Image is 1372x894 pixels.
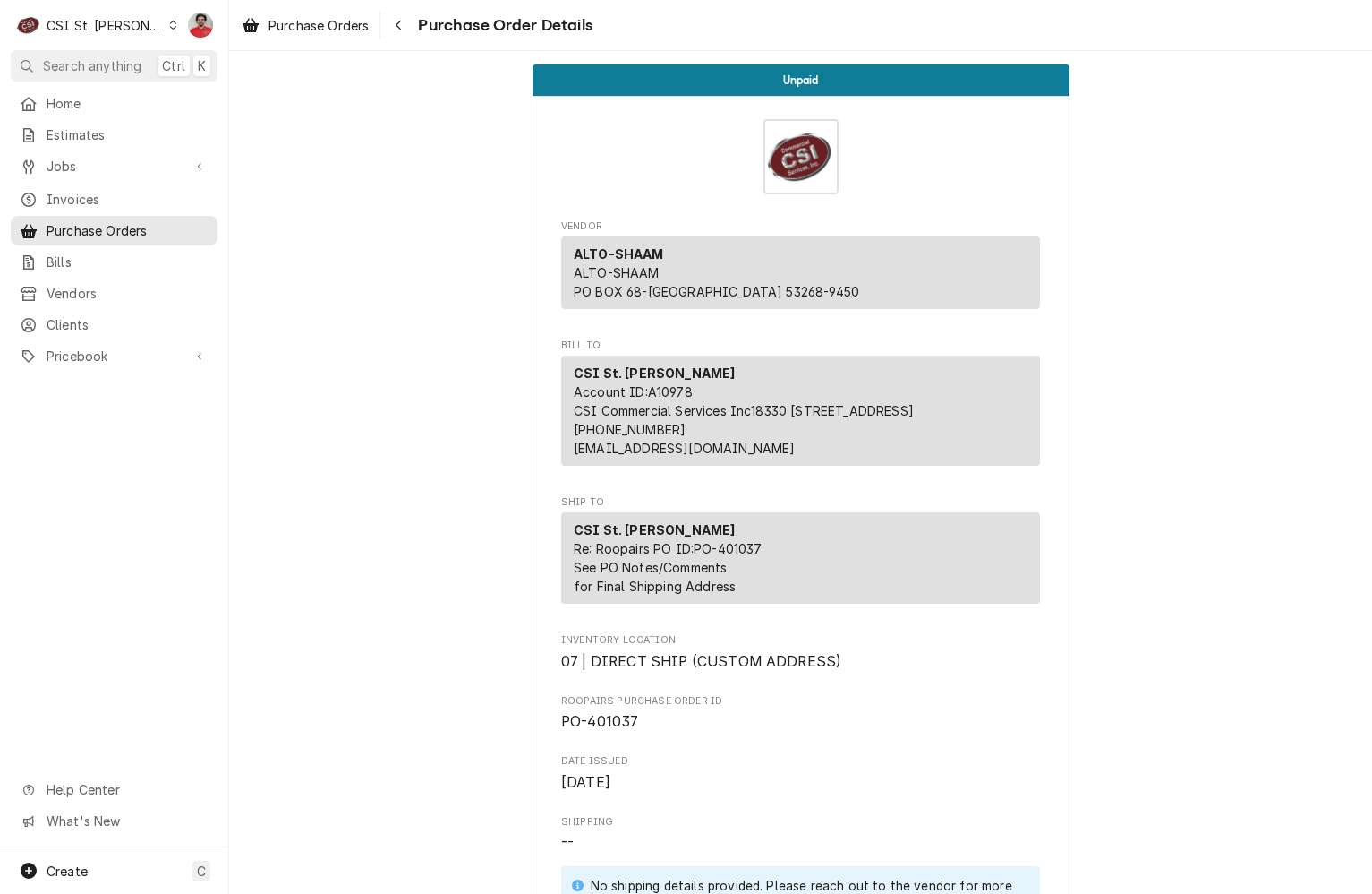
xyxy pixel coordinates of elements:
[561,219,1040,234] span: Vendor
[47,253,209,271] span: Bills
[574,403,914,418] span: CSI Commercial Services Inc18330 [STREET_ADDRESS]
[198,56,206,75] span: K
[574,422,686,437] a: [PHONE_NUMBER]
[47,315,209,334] span: Clients
[11,185,217,214] a: Invoices
[11,247,217,277] a: Bills
[413,13,592,38] span: Purchase Order Details
[561,633,1040,672] div: Inventory Location
[11,89,217,118] a: Home
[561,339,1040,353] span: Bill To
[561,356,1040,473] div: Bill To
[561,495,1040,510] span: Ship To
[561,653,841,670] span: 07 | DIRECT SHIP (CUSTOM ADDRESS)
[783,74,819,86] span: Unpaid
[234,11,376,40] a: Purchase Orders
[561,772,1040,794] span: Date Issued
[188,13,213,38] div: Nicholas Faubert's Avatar
[43,56,141,75] span: Search anything
[47,190,209,209] span: Invoices
[11,341,217,371] a: Go to Pricebook
[561,834,574,851] span: --
[188,13,213,38] div: NF
[47,864,88,879] span: Create
[11,279,217,308] a: Vendors
[574,522,735,537] strong: CSI St. [PERSON_NAME]
[574,541,763,556] span: Re: Roopairs PO ID: PO-401037
[574,384,693,400] span: Account ID: A10978
[561,633,1040,648] span: Inventory Location
[47,812,207,830] span: What's New
[47,347,182,365] span: Pricebook
[47,284,209,303] span: Vendors
[47,16,163,35] div: CSI St. [PERSON_NAME]
[561,774,610,791] span: [DATE]
[533,64,1069,96] div: Status
[47,157,182,176] span: Jobs
[11,310,217,340] a: Clients
[561,219,1040,317] div: Purchase Order Vendor
[561,754,1040,793] div: Date Issued
[561,754,1040,769] span: Date Issued
[561,512,1040,604] div: Ship To
[162,56,185,75] span: Ctrl
[47,94,209,113] span: Home
[574,441,795,456] a: [EMAIL_ADDRESS][DOMAIN_NAME]
[11,50,217,82] button: Search anythingCtrlK
[574,265,859,299] span: ALTO-SHAAM PO BOX 68-[GEOGRAPHIC_DATA] 53268-9450
[47,125,209,144] span: Estimates
[561,713,638,730] span: PO-401037
[574,365,735,381] strong: CSI St. [PERSON_NAME]
[561,815,1040,830] span: Shipping
[561,356,1040,466] div: Bill To
[47,780,207,799] span: Help Center
[574,246,664,262] strong: ALTO-SHAAM
[561,236,1040,309] div: Vendor
[11,120,217,150] a: Estimates
[561,694,1040,709] span: Roopairs Purchase Order ID
[561,711,1040,733] span: Roopairs Purchase Order ID
[268,16,369,35] span: Purchase Orders
[574,560,736,594] span: See PO Notes/Comments for Final Shipping Address
[561,495,1040,612] div: Purchase Order Ship To
[384,11,413,39] button: Navigate back
[561,512,1040,611] div: Ship To
[763,119,839,194] img: Logo
[47,221,209,240] span: Purchase Orders
[11,216,217,245] a: Purchase Orders
[16,13,41,38] div: C
[561,694,1040,733] div: Roopairs Purchase Order ID
[561,651,1040,673] span: Inventory Location
[561,236,1040,316] div: Vendor
[16,13,41,38] div: CSI St. Louis's Avatar
[11,775,217,804] a: Go to Help Center
[11,151,217,181] a: Go to Jobs
[11,806,217,836] a: Go to What's New
[561,339,1040,474] div: Purchase Order Bill To
[197,862,206,881] span: C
